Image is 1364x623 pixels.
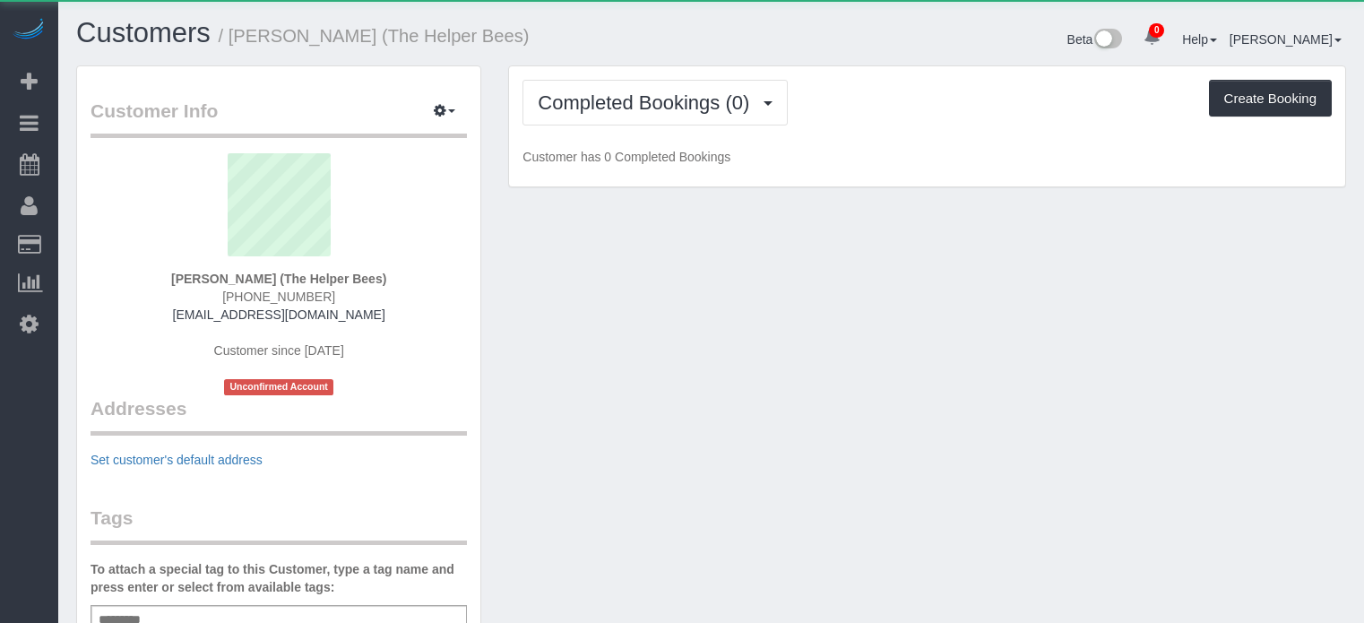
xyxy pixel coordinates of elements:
[224,379,333,394] span: Unconfirmed Account
[1182,32,1217,47] a: Help
[219,26,530,46] small: / [PERSON_NAME] (The Helper Bees)
[91,453,263,467] a: Set customer's default address
[222,290,335,304] span: [PHONE_NUMBER]
[1209,80,1332,117] button: Create Booking
[171,272,386,286] strong: [PERSON_NAME] (The Helper Bees)
[91,98,467,138] legend: Customer Info
[1149,23,1164,38] span: 0
[11,18,47,43] img: Automaid Logo
[91,505,467,545] legend: Tags
[76,17,211,48] a: Customers
[1092,29,1122,52] img: New interface
[214,343,344,358] span: Customer since [DATE]
[538,91,758,114] span: Completed Bookings (0)
[1230,32,1342,47] a: [PERSON_NAME]
[173,307,385,322] a: [EMAIL_ADDRESS][DOMAIN_NAME]
[522,148,1332,166] p: Customer has 0 Completed Bookings
[1135,18,1170,57] a: 0
[522,80,788,125] button: Completed Bookings (0)
[1067,32,1123,47] a: Beta
[91,560,467,596] label: To attach a special tag to this Customer, type a tag name and press enter or select from availabl...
